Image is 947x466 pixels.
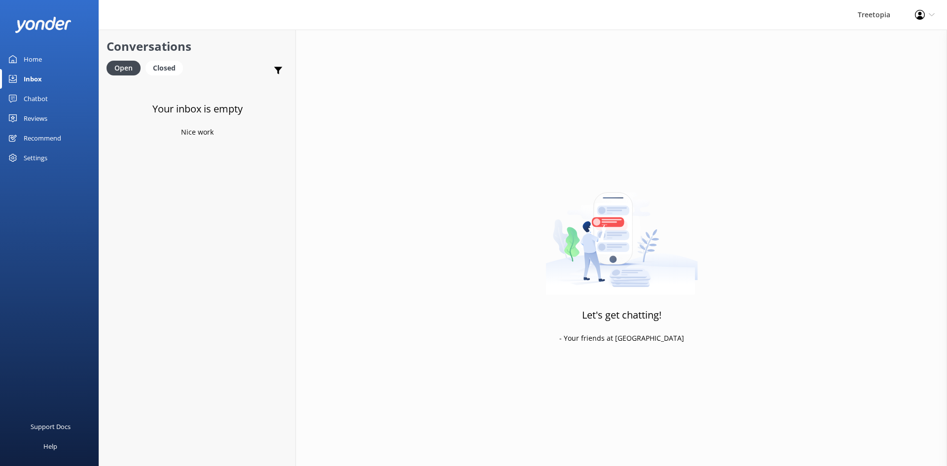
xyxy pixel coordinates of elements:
[107,62,146,73] a: Open
[24,128,61,148] div: Recommend
[24,49,42,69] div: Home
[107,37,288,56] h2: Conversations
[24,69,42,89] div: Inbox
[24,148,47,168] div: Settings
[152,101,243,117] h3: Your inbox is empty
[181,127,214,138] p: Nice work
[24,108,47,128] div: Reviews
[31,417,71,436] div: Support Docs
[24,89,48,108] div: Chatbot
[43,436,57,456] div: Help
[546,172,698,295] img: artwork of a man stealing a conversation from at giant smartphone
[15,17,72,33] img: yonder-white-logo.png
[107,61,141,75] div: Open
[559,333,684,344] p: - Your friends at [GEOGRAPHIC_DATA]
[582,307,661,323] h3: Let's get chatting!
[146,61,183,75] div: Closed
[146,62,188,73] a: Closed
